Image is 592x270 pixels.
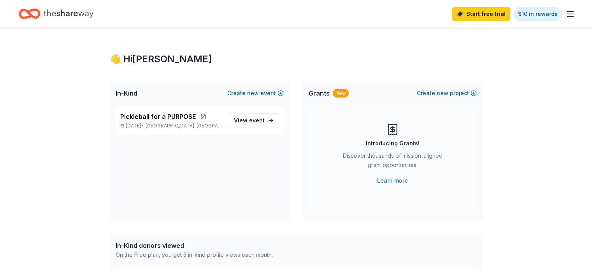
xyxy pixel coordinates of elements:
[309,89,330,98] span: Grants
[19,5,93,23] a: Home
[227,89,284,98] button: Createnewevent
[437,89,448,98] span: new
[116,250,273,260] div: On the Free plan, you get 5 in-kind profile views each month.
[452,7,510,21] a: Start free trial
[247,89,259,98] span: new
[417,89,477,98] button: Createnewproject
[116,89,137,98] span: In-Kind
[120,123,223,129] p: [DATE] •
[366,139,420,148] div: Introducing Grants!
[146,123,222,129] span: [GEOGRAPHIC_DATA], [GEOGRAPHIC_DATA]
[109,53,483,65] div: 👋 Hi [PERSON_NAME]
[340,151,446,173] div: Discover thousands of mission-aligned grant opportunities.
[234,116,265,125] span: View
[333,89,349,98] div: New
[120,112,196,121] span: Pickleball for a PURPOSE
[229,113,279,127] a: View event
[249,117,265,124] span: event
[116,241,273,250] div: In-Kind donors viewed
[513,7,562,21] a: $10 in rewards
[377,176,408,185] a: Learn more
